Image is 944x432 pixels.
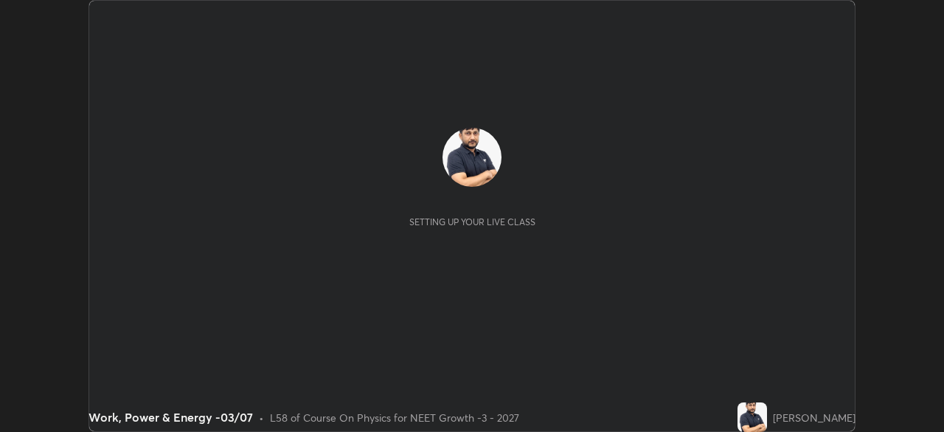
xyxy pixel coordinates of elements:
[409,216,535,227] div: Setting up your live class
[737,402,767,432] img: de6c275da805432c8bc00b045e3c7ab9.jpg
[773,410,855,425] div: [PERSON_NAME]
[442,128,502,187] img: de6c275da805432c8bc00b045e3c7ab9.jpg
[270,410,519,425] div: L58 of Course On Physics for NEET Growth -3 - 2027
[259,410,264,425] div: •
[88,408,253,426] div: Work, Power & Energy -03/07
